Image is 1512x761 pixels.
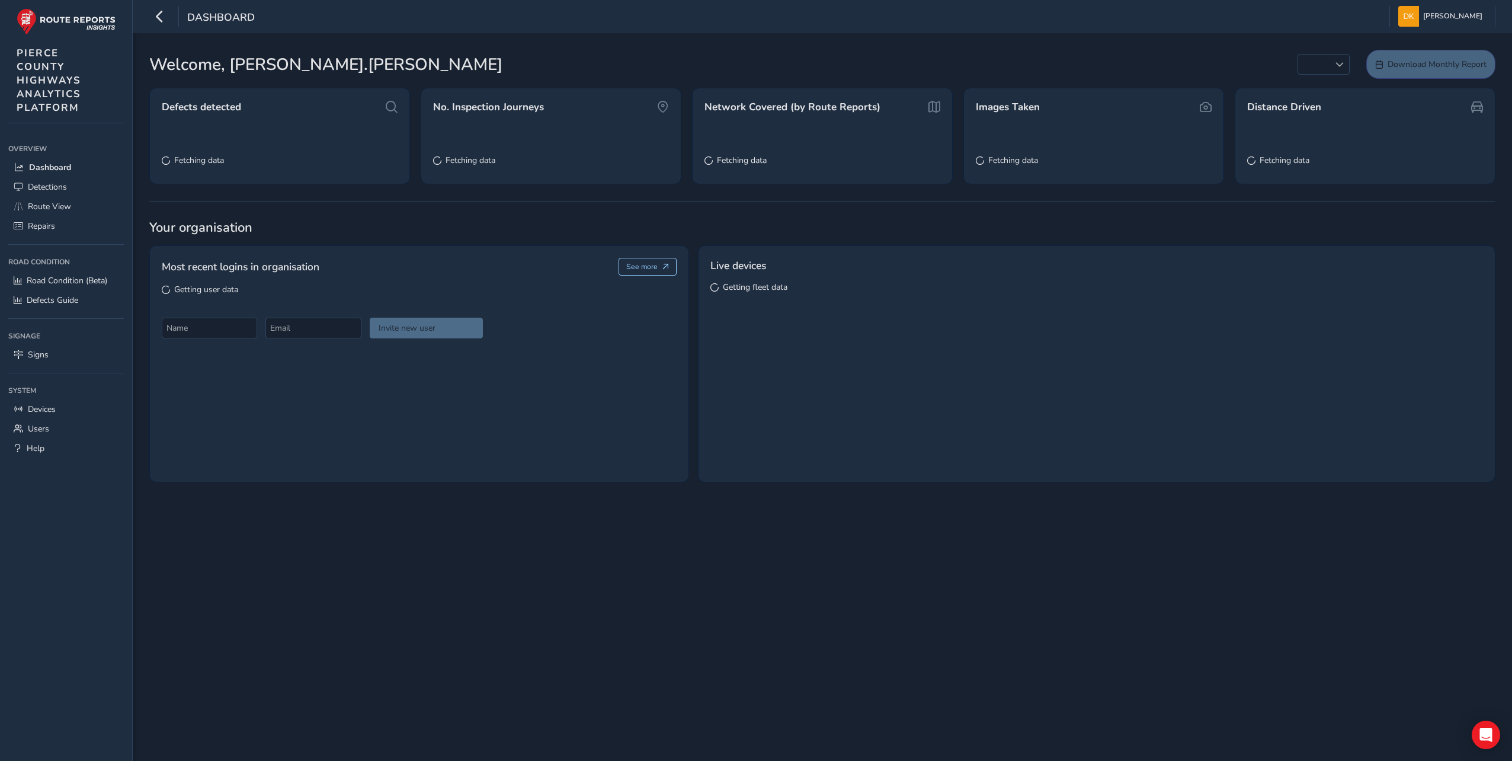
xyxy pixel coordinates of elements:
[28,220,55,232] span: Repairs
[28,201,71,212] span: Route View
[1472,721,1500,749] div: Open Intercom Messenger
[8,399,124,419] a: Devices
[1398,6,1419,27] img: diamond-layout
[1423,6,1482,27] span: [PERSON_NAME]
[8,439,124,458] a: Help
[8,216,124,236] a: Repairs
[8,140,124,158] div: Overview
[174,155,224,166] span: Fetching data
[28,404,56,415] span: Devices
[988,155,1038,166] span: Fetching data
[619,258,677,276] button: See more
[723,282,787,293] span: Getting fleet data
[174,284,238,295] span: Getting user data
[17,46,81,114] span: PIERCE COUNTY HIGHWAYS ANALYTICS PLATFORM
[704,100,880,114] span: Network Covered (by Route Reports)
[149,52,502,77] span: Welcome, [PERSON_NAME].[PERSON_NAME]
[8,290,124,310] a: Defects Guide
[187,10,255,27] span: Dashboard
[976,100,1040,114] span: Images Taken
[8,382,124,399] div: System
[265,318,361,338] input: Email
[8,271,124,290] a: Road Condition (Beta)
[8,327,124,345] div: Signage
[8,177,124,197] a: Detections
[27,443,44,454] span: Help
[1398,6,1487,27] button: [PERSON_NAME]
[28,349,49,360] span: Signs
[17,8,116,35] img: rr logo
[710,258,766,273] span: Live devices
[8,345,124,364] a: Signs
[29,162,71,173] span: Dashboard
[162,100,241,114] span: Defects detected
[717,155,767,166] span: Fetching data
[8,197,124,216] a: Route View
[8,158,124,177] a: Dashboard
[28,181,67,193] span: Detections
[162,259,319,274] span: Most recent logins in organisation
[162,318,257,338] input: Name
[8,253,124,271] div: Road Condition
[149,219,1495,236] span: Your organisation
[28,423,49,434] span: Users
[433,100,544,114] span: No. Inspection Journeys
[1247,100,1321,114] span: Distance Driven
[8,419,124,439] a: Users
[1260,155,1309,166] span: Fetching data
[446,155,495,166] span: Fetching data
[626,262,658,271] span: See more
[27,275,107,286] span: Road Condition (Beta)
[27,295,78,306] span: Defects Guide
